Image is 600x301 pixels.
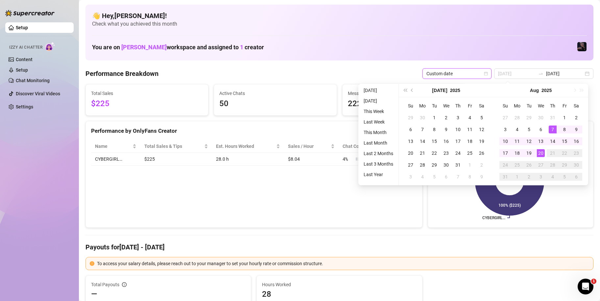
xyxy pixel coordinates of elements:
td: 2025-09-04 [547,171,559,183]
td: 2025-08-20 [535,147,547,159]
div: 4 [549,173,557,181]
td: 2025-07-25 [464,147,476,159]
td: 2025-08-14 [547,135,559,147]
div: 3 [454,114,462,122]
div: 28 [549,161,557,169]
div: 17 [454,137,462,145]
td: 2025-08-27 [535,159,547,171]
div: 20 [537,149,545,157]
th: Sa [570,100,582,112]
button: Choose a month [530,84,539,97]
td: CYBERGIRL… [91,153,140,166]
a: Setup [16,67,28,73]
td: 2025-08-08 [559,124,570,135]
td: 2025-08-16 [570,135,582,147]
div: 19 [525,149,533,157]
div: 20 [407,149,415,157]
h4: 👋 Hey, [PERSON_NAME] ! [92,11,587,20]
div: 11 [466,126,474,133]
div: 15 [561,137,568,145]
span: Total Payouts [91,281,119,288]
button: Choose a year [450,84,460,97]
td: 2025-08-06 [440,171,452,183]
span: Messages Sent [348,90,460,97]
div: To access your salary details, please reach out to your manager to set your hourly rate or commis... [97,260,589,267]
th: Tu [523,100,535,112]
th: Chat Conversion [339,140,417,153]
li: Last 2 Months [361,150,396,157]
td: 28.0 h [212,153,284,166]
div: 25 [466,149,474,157]
img: AI Chatter [45,42,55,51]
td: 2025-07-27 [405,159,417,171]
div: 4 [419,173,426,181]
td: 2025-07-21 [417,147,428,159]
img: logo-BBDzfeDw.svg [5,10,55,16]
td: $8.04 [284,153,339,166]
td: 2025-07-28 [511,112,523,124]
a: Setup [16,25,28,30]
a: Chat Monitoring [16,78,50,83]
td: 2025-07-15 [428,135,440,147]
td: 2025-07-13 [405,135,417,147]
td: 2025-08-22 [559,147,570,159]
td: 2025-09-06 [570,171,582,183]
div: 30 [442,161,450,169]
h4: Payouts for [DATE] - [DATE] [85,243,593,252]
div: 7 [419,126,426,133]
div: 7 [454,173,462,181]
td: 2025-07-31 [547,112,559,124]
th: We [440,100,452,112]
div: 23 [442,149,450,157]
td: 2025-08-24 [499,159,511,171]
span: calendar [484,72,488,76]
li: Last Month [361,139,396,147]
td: 2025-08-06 [535,124,547,135]
td: 2025-08-02 [476,159,488,171]
li: This Week [361,107,396,115]
th: Su [405,100,417,112]
td: 2025-07-29 [523,112,535,124]
div: 11 [513,137,521,145]
div: 6 [572,173,580,181]
div: 10 [501,137,509,145]
td: 2025-08-01 [464,159,476,171]
td: 2025-08-11 [511,135,523,147]
th: Sales / Hour [284,140,339,153]
td: 2025-08-10 [499,135,511,147]
td: 2025-08-28 [547,159,559,171]
th: Su [499,100,511,112]
td: 2025-08-23 [570,147,582,159]
td: 2025-06-29 [405,112,417,124]
td: 2025-07-04 [464,112,476,124]
div: 26 [525,161,533,169]
span: Check what you achieved this month [92,20,587,28]
div: 2 [572,114,580,122]
span: Total Sales & Tips [144,143,203,150]
li: [DATE] [361,86,396,94]
div: 31 [454,161,462,169]
div: 8 [561,126,568,133]
th: Sa [476,100,488,112]
button: Last year (Control + left) [401,84,409,97]
td: 2025-08-01 [559,112,570,124]
div: 3 [501,126,509,133]
div: 15 [430,137,438,145]
span: Total Sales [91,90,203,97]
div: 9 [442,126,450,133]
div: 9 [572,126,580,133]
td: 2025-07-19 [476,135,488,147]
div: 22 [561,149,568,157]
td: 2025-09-03 [535,171,547,183]
td: 2025-07-23 [440,147,452,159]
div: 30 [572,161,580,169]
div: 18 [466,137,474,145]
td: 2025-07-18 [464,135,476,147]
td: 2025-08-25 [511,159,523,171]
td: 2025-07-30 [440,159,452,171]
td: 2025-06-30 [417,112,428,124]
th: Mo [417,100,428,112]
th: Name [91,140,140,153]
span: — [91,289,97,299]
td: 2025-07-10 [452,124,464,135]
